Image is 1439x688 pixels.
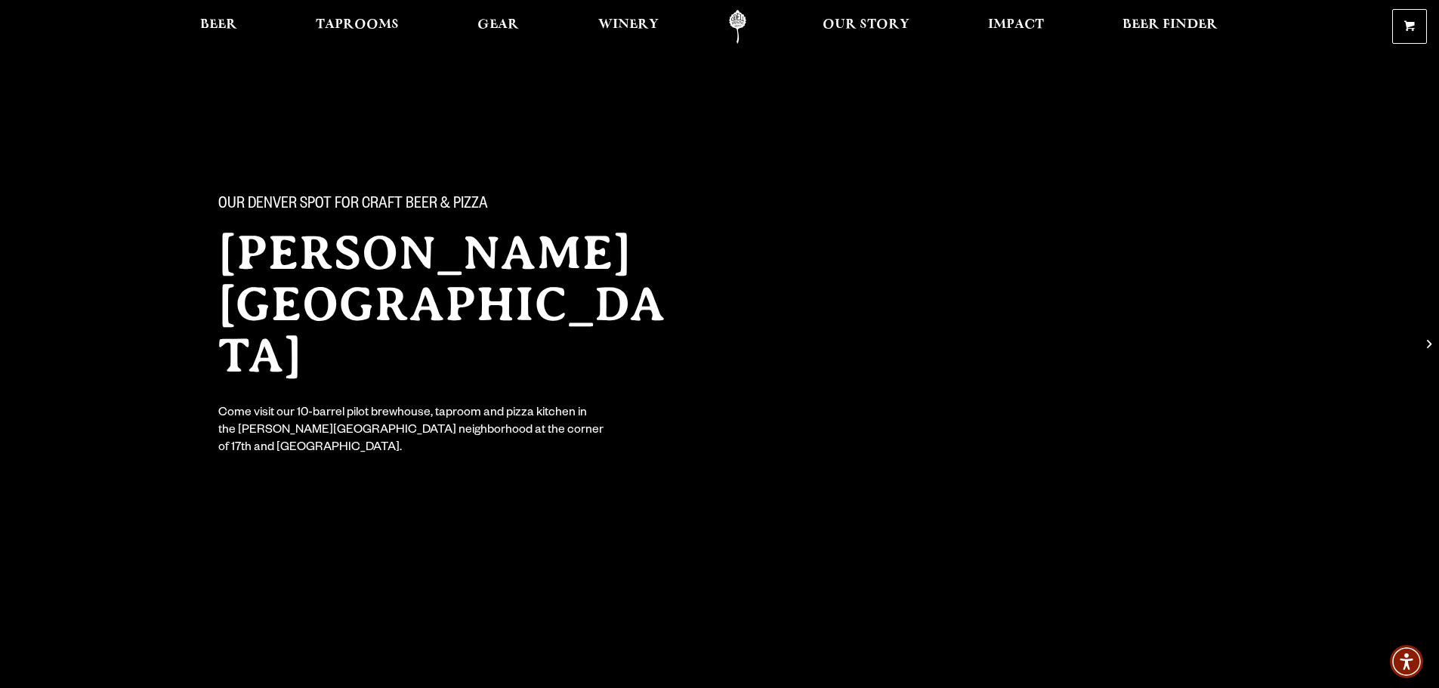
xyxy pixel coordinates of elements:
[200,19,237,31] span: Beer
[709,10,766,44] a: Odell Home
[823,19,909,31] span: Our Story
[218,227,690,381] h2: [PERSON_NAME][GEOGRAPHIC_DATA]
[218,406,605,458] div: Come visit our 10-barrel pilot brewhouse, taproom and pizza kitchen in the [PERSON_NAME][GEOGRAPH...
[468,10,529,44] a: Gear
[477,19,519,31] span: Gear
[306,10,409,44] a: Taprooms
[1122,19,1218,31] span: Beer Finder
[588,10,669,44] a: Winery
[813,10,919,44] a: Our Story
[598,19,659,31] span: Winery
[190,10,247,44] a: Beer
[218,196,488,215] span: Our Denver spot for craft beer & pizza
[988,19,1044,31] span: Impact
[978,10,1054,44] a: Impact
[1390,645,1423,678] div: Accessibility Menu
[316,19,399,31] span: Taprooms
[1113,10,1227,44] a: Beer Finder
